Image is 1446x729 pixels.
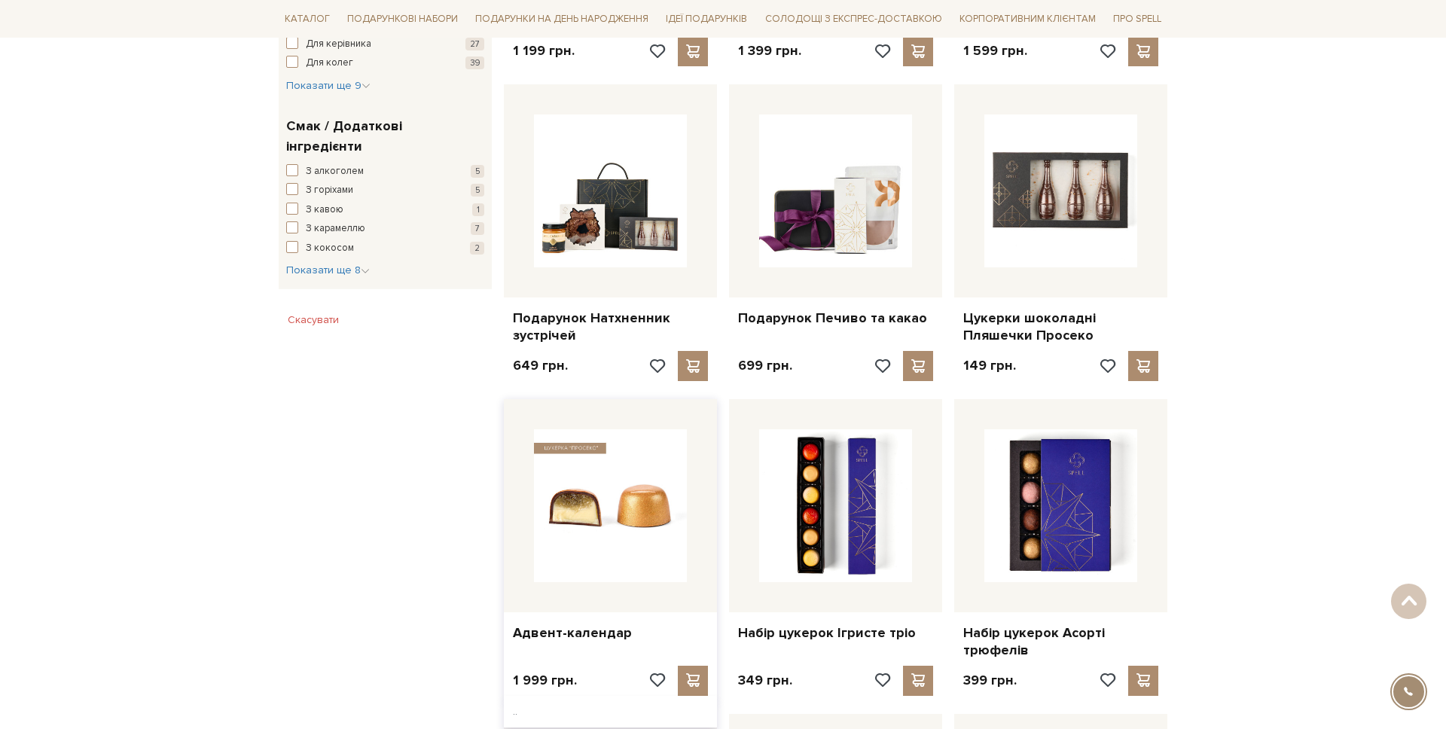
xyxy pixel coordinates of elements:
[513,310,708,345] a: Подарунок Натхненник зустрічей
[306,164,364,179] span: З алкоголем
[286,37,484,52] button: Для керівника 27
[286,78,371,93] button: Показати ще 9
[306,56,353,71] span: Для колег
[286,203,484,218] button: З кавою 1
[472,203,484,216] span: 1
[469,8,654,31] a: Подарунки на День народження
[286,221,484,236] button: З карамеллю 7
[465,56,484,69] span: 39
[513,42,575,59] p: 1 199 грн.
[660,8,753,31] a: Ідеї подарунків
[1107,8,1167,31] a: Про Spell
[286,116,480,157] span: Смак / Додаткові інгредієнти
[963,310,1158,345] a: Цукерки шоколадні Пляшечки Просеко
[286,241,484,256] button: З кокосом 2
[471,184,484,197] span: 5
[471,165,484,178] span: 5
[306,203,343,218] span: З кавою
[504,696,717,727] div: ..
[963,42,1027,59] p: 1 599 грн.
[738,672,792,689] p: 349 грн.
[963,357,1016,374] p: 149 грн.
[738,310,933,327] a: Подарунок Печиво та какао
[279,8,336,31] a: Каталог
[306,183,353,198] span: З горіхами
[286,79,371,92] span: Показати ще 9
[306,221,365,236] span: З карамеллю
[465,38,484,50] span: 27
[286,56,484,71] button: Для колег 39
[759,6,948,32] a: Солодощі з експрес-доставкою
[738,624,933,642] a: Набір цукерок Ігристе тріо
[513,672,577,689] p: 1 999 грн.
[286,264,370,276] span: Показати ще 8
[963,624,1158,660] a: Набір цукерок Асорті трюфелів
[306,241,354,256] span: З кокосом
[471,222,484,235] span: 7
[738,42,801,59] p: 1 399 грн.
[286,164,484,179] button: З алкоголем 5
[953,8,1102,31] a: Корпоративним клієнтам
[279,308,348,332] button: Скасувати
[306,37,371,52] span: Для керівника
[513,624,708,642] a: Адвент-календар
[286,183,484,198] button: З горіхами 5
[534,429,687,582] img: Адвент-календар
[341,8,464,31] a: Подарункові набори
[738,357,792,374] p: 699 грн.
[963,672,1017,689] p: 399 грн.
[513,357,568,374] p: 649 грн.
[470,242,484,255] span: 2
[286,263,370,278] button: Показати ще 8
